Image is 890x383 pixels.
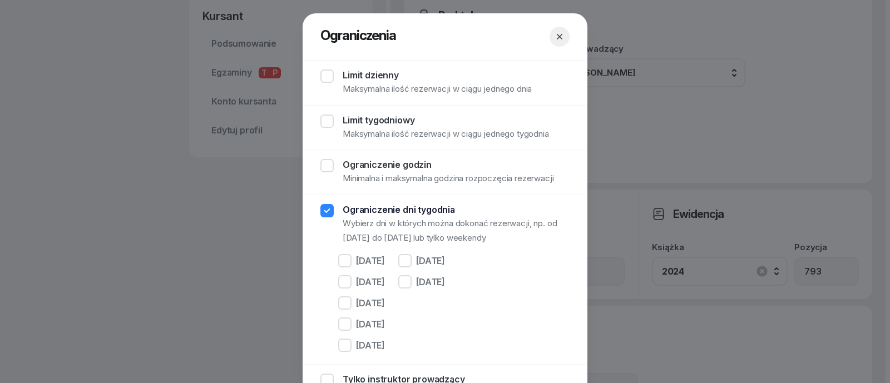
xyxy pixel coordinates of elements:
div: Maksymalna ilość rezerwacji w ciągu jednego dnia [343,82,532,96]
div: [DATE] [356,299,385,307]
h2: Ograniczenia [320,27,396,47]
div: [DATE] [416,256,445,265]
div: Limit dzienny [343,68,532,82]
div: [DATE] [356,320,385,329]
div: Ograniczenie godzin [343,158,554,171]
div: Ograniczenie dni tygodnia [343,203,570,216]
div: Maksymalna ilość rezerwacji w ciągu jednego tygodnia [343,127,549,141]
div: [DATE] [356,277,385,286]
div: Minimalna i maksymalna godzina rozpoczęcia rezerwacji [343,171,554,186]
div: [DATE] [416,277,445,286]
div: [DATE] [356,256,385,265]
div: Limit tygodniowy [343,113,549,127]
div: Wybierz dni w których można dokonać rezerwacji, np. od [DATE] do [DATE] lub tylko weekendy [343,216,570,245]
div: [DATE] [356,341,385,350]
